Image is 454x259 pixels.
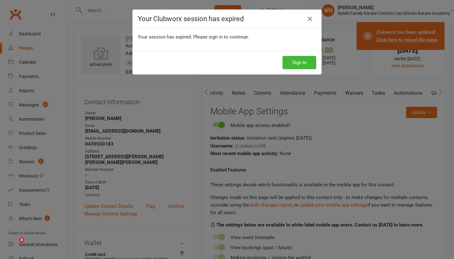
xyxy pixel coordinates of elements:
[305,14,315,24] a: Close
[6,238,21,253] iframe: Intercom live chat
[282,56,316,69] button: Sign In
[138,15,316,23] h4: Your Clubworx session has expired
[138,34,249,40] span: Your session has expired. Please sign in to continue.
[19,238,24,243] span: 4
